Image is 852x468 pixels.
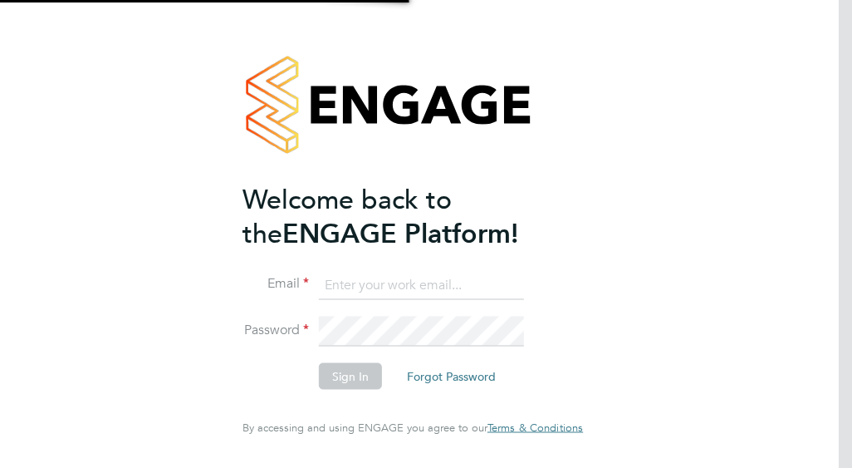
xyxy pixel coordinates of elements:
[319,270,524,300] input: Enter your work email...
[394,363,509,390] button: Forgot Password
[242,182,566,250] h2: ENGAGE Platform!
[487,421,583,435] span: Terms & Conditions
[319,363,382,390] button: Sign In
[242,183,452,249] span: Welcome back to the
[242,421,583,435] span: By accessing and using ENGAGE you agree to our
[242,275,309,293] label: Email
[487,421,583,435] a: Terms & Conditions
[242,322,309,339] label: Password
